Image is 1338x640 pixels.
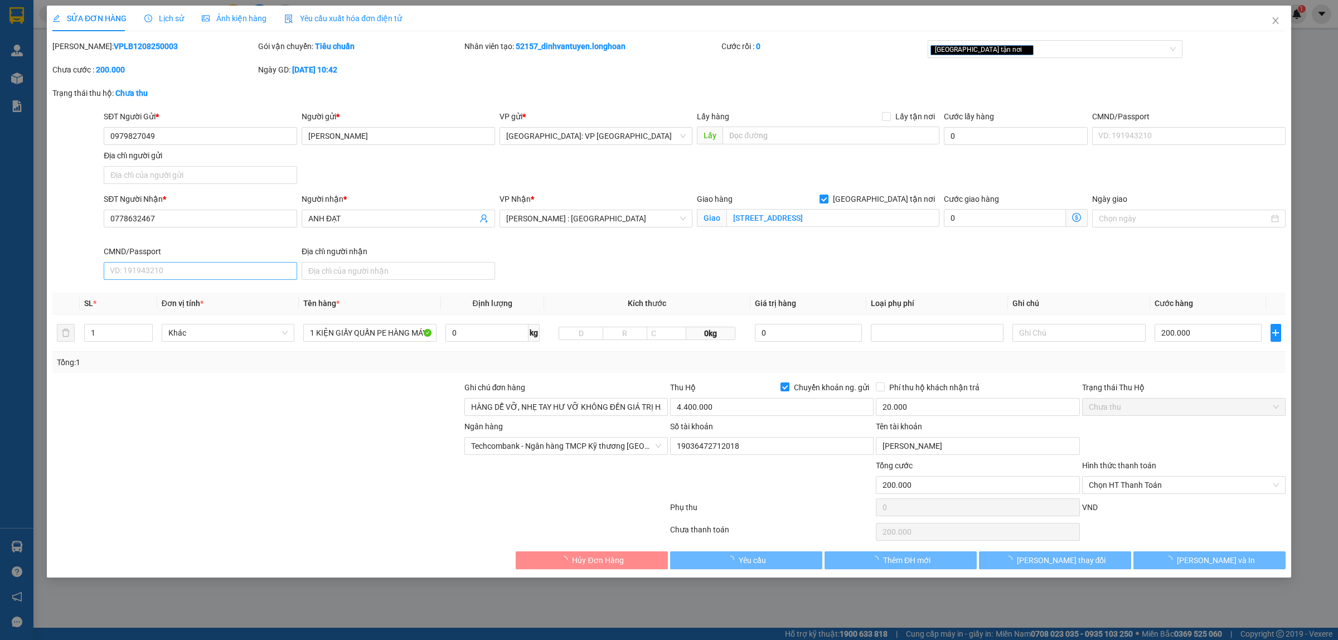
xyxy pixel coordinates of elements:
[1271,328,1281,337] span: plus
[506,210,686,227] span: Hồ Chí Minh : Kho Quận 12
[866,293,1008,314] th: Loại phụ phí
[944,127,1088,145] input: Cước lấy hàng
[168,324,288,341] span: Khác
[57,356,516,369] div: Tổng: 1
[944,209,1066,227] input: Cước giao hàng
[670,422,713,431] label: Số tài khoản
[1082,381,1286,394] div: Trạng thái Thu Hộ
[1017,554,1106,566] span: [PERSON_NAME] thay đổi
[686,327,735,340] span: 0kg
[114,42,178,51] b: VPLB1208250003
[1092,110,1286,123] div: CMND/Passport
[697,195,733,203] span: Giao hàng
[1005,556,1017,564] span: loading
[302,262,495,280] input: Địa chỉ của người nhận
[516,42,626,51] b: 52157_dinhvantuyen.longhoan
[302,193,495,205] div: Người nhận
[1099,212,1269,225] input: Ngày giao
[726,209,939,227] input: Giao tận nơi
[471,438,661,454] span: Techcombank - Ngân hàng TMCP Kỹ thương Việt Nam
[697,112,729,121] span: Lấy hàng
[603,327,647,340] input: R
[739,554,766,566] span: Yêu cầu
[723,127,939,144] input: Dọc đường
[4,77,70,86] span: 10:42:09 [DATE]
[4,24,85,43] span: [PHONE_NUMBER]
[303,324,436,342] input: VD: Bàn, Ghế
[670,551,822,569] button: Yêu cầu
[4,60,169,75] span: Mã đơn: VPLB1208250003
[52,87,308,99] div: Trạng thái thu hộ:
[825,551,977,569] button: Thêm ĐH mới
[144,14,184,23] span: Lịch sử
[52,40,256,52] div: [PERSON_NAME]:
[302,110,495,123] div: Người gửi
[1089,399,1279,415] span: Chưa thu
[560,556,572,564] span: loading
[697,209,726,227] span: Giao
[1165,556,1177,564] span: loading
[302,245,495,258] div: Địa chỉ người nhận
[506,128,686,144] span: Hà Nội: VP Long Biên
[944,112,994,121] label: Cước lấy hàng
[876,437,1079,455] input: Tên tài khoản
[97,24,205,44] span: CÔNG TY TNHH CHUYỂN PHÁT NHANH BẢO AN
[104,110,297,123] div: SĐT Người Gửi
[789,381,874,394] span: Chuyển khoản ng. gửi
[1177,554,1255,566] span: [PERSON_NAME] và In
[944,195,999,203] label: Cước giao hàng
[96,65,125,74] b: 200.000
[876,422,922,431] label: Tên tài khoản
[726,556,739,564] span: loading
[828,193,939,205] span: [GEOGRAPHIC_DATA] tận nơi
[52,64,256,76] div: Chưa cước :
[697,127,723,144] span: Lấy
[876,461,913,470] span: Tổng cước
[104,245,297,258] div: CMND/Passport
[258,64,462,76] div: Ngày GD:
[930,45,1034,55] span: [GEOGRAPHIC_DATA] tận nơi
[1008,293,1150,314] th: Ghi chú
[647,327,687,340] input: C
[52,14,60,22] span: edit
[202,14,266,23] span: Ảnh kiện hàng
[162,299,203,308] span: Đơn vị tính
[292,65,337,74] b: [DATE] 10:42
[1082,461,1156,470] label: Hình thức thanh toán
[891,110,939,123] span: Lấy tận nơi
[670,437,874,455] input: Số tài khoản
[516,551,668,569] button: Hủy Đơn Hàng
[464,383,526,392] label: Ghi chú đơn hàng
[669,501,875,521] div: Phụ thu
[1089,477,1279,493] span: Chọn HT Thanh Toán
[1260,6,1291,37] button: Close
[885,381,984,394] span: Phí thu hộ khách nhận trả
[315,42,355,51] b: Tiêu chuẩn
[979,551,1131,569] button: [PERSON_NAME] thay đổi
[144,14,152,22] span: clock-circle
[670,383,696,392] span: Thu Hộ
[1024,47,1029,52] span: close
[202,14,210,22] span: picture
[529,324,540,342] span: kg
[871,556,883,564] span: loading
[628,299,666,308] span: Kích thước
[572,554,623,566] span: Hủy Đơn Hàng
[74,5,221,20] strong: PHIẾU DÁN LÊN HÀNG
[669,523,875,543] div: Chưa thanh toán
[84,299,93,308] span: SL
[464,422,503,431] label: Ngân hàng
[883,554,930,566] span: Thêm ĐH mới
[1082,503,1098,512] span: VND
[31,24,59,33] strong: CSKH:
[1271,324,1281,342] button: plus
[559,327,603,340] input: D
[1012,324,1145,342] input: Ghi Chú
[57,324,75,342] button: delete
[473,299,512,308] span: Định lượng
[258,40,462,52] div: Gói vận chuyển:
[755,299,796,308] span: Giá trị hàng
[1155,299,1193,308] span: Cước hàng
[500,195,531,203] span: VP Nhận
[500,110,693,123] div: VP gửi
